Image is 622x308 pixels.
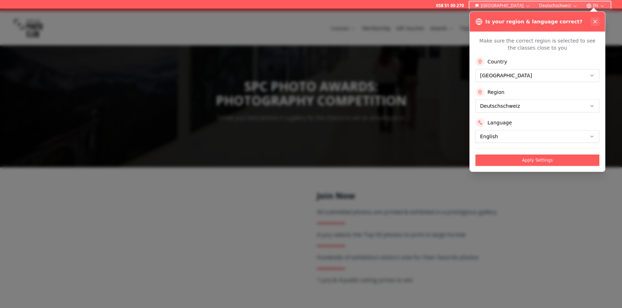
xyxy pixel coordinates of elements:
label: Language [487,119,512,126]
button: Apply Settings [475,155,599,166]
p: Make sure the correct region is selected to see the classes close to you [475,37,599,51]
h3: Is your region & language correct? [485,18,582,25]
a: 058 51 00 270 [436,3,464,9]
label: Region [487,89,504,96]
button: [GEOGRAPHIC_DATA] [472,1,533,10]
button: EN [583,1,608,10]
button: Deutschschweiz [536,1,581,10]
label: Country [487,58,507,65]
